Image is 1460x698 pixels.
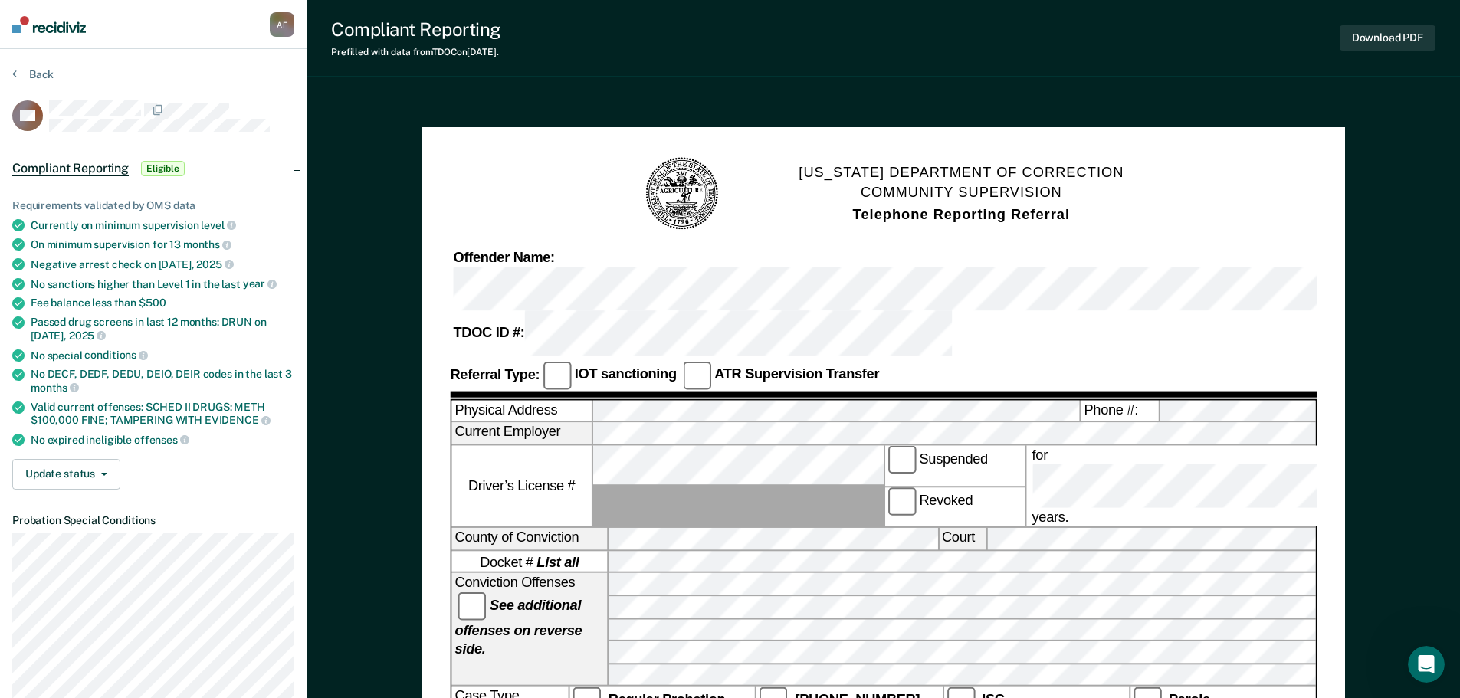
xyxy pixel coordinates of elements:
[31,238,294,251] div: On minimum supervision for 13
[454,598,582,656] strong: See additional offenses on reverse side.
[31,401,294,427] div: Valid current offenses: SCHED II DRUGS: METH $100,000 FINE; TAMPERING WITH
[451,574,607,686] div: Conviction Offenses
[453,325,524,340] strong: TDOC ID #:
[12,16,86,33] img: Recidiviz
[12,459,120,490] button: Update status
[451,529,607,550] label: County of Conviction
[852,206,1069,221] strong: Telephone Reporting Referral
[450,366,540,382] strong: Referral Type:
[31,349,294,362] div: No special
[480,552,579,571] span: Docket #
[938,529,985,550] label: Court
[12,199,294,212] div: Requirements validated by OMS data
[1340,25,1435,51] button: Download PDF
[31,297,294,310] div: Fee balance less than
[69,329,106,342] span: 2025
[682,361,710,389] input: ATR Supervision Transfer
[536,554,579,569] strong: List all
[31,316,294,342] div: Passed drug screens in last 12 months: DRUN on [DATE],
[451,400,591,421] label: Physical Address
[201,219,235,231] span: level
[458,592,486,621] input: See additional offenses on reverse side.
[31,433,294,447] div: No expired ineligible
[196,258,233,270] span: 2025
[1032,464,1458,508] input: for years.
[31,218,294,232] div: Currently on minimum supervision
[12,67,54,81] button: Back
[243,277,277,290] span: year
[183,238,231,251] span: months
[643,156,720,233] img: TN Seal
[453,250,554,265] strong: Offender Name:
[1081,400,1158,421] label: Phone #:
[331,47,501,57] div: Prefilled with data from TDOC on [DATE] .
[884,487,1024,527] label: Revoked
[139,297,166,309] span: $500
[205,414,271,426] span: EVIDENCE
[714,366,879,382] strong: ATR Supervision Transfer
[451,446,591,527] label: Driver’s License #
[12,161,129,176] span: Compliant Reporting
[799,162,1124,225] h1: [US_STATE] DEPARTMENT OF CORRECTION COMMUNITY SUPERVISION
[31,382,79,394] span: months
[270,12,294,37] button: AF
[543,361,571,389] input: IOT sanctioning
[574,366,676,382] strong: IOT sanctioning
[141,161,185,176] span: Eligible
[31,277,294,291] div: No sanctions higher than Level 1 in the last
[884,446,1024,486] label: Suspended
[887,446,916,474] input: Suspended
[84,349,147,361] span: conditions
[270,12,294,37] div: A F
[1408,646,1445,683] iframe: Intercom live chat
[451,423,591,444] label: Current Employer
[31,368,294,394] div: No DECF, DEDF, DEDU, DEIO, DEIR codes in the last 3
[331,18,501,41] div: Compliant Reporting
[134,434,189,446] span: offenses
[887,487,916,516] input: Revoked
[12,514,294,527] dt: Probation Special Conditions
[31,257,294,271] div: Negative arrest check on [DATE],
